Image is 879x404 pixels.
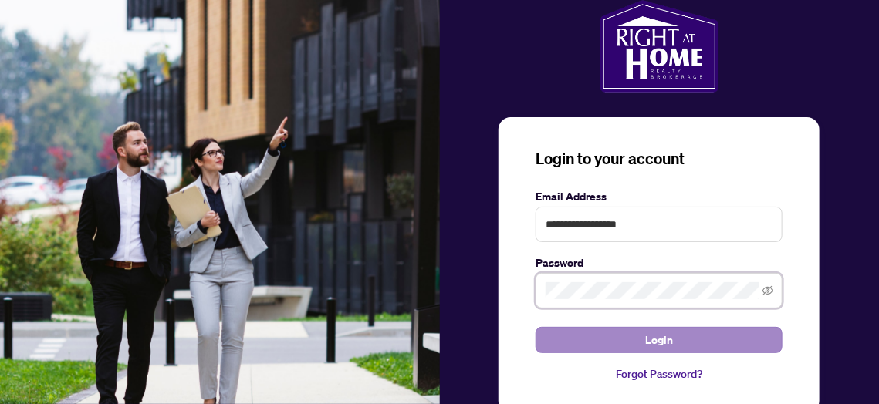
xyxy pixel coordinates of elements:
label: Password [536,254,783,271]
a: Forgot Password? [536,365,783,382]
button: Login [536,327,783,353]
label: Email Address [536,188,783,205]
span: eye-invisible [762,285,773,296]
h3: Login to your account [536,148,783,170]
span: Login [645,328,673,352]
